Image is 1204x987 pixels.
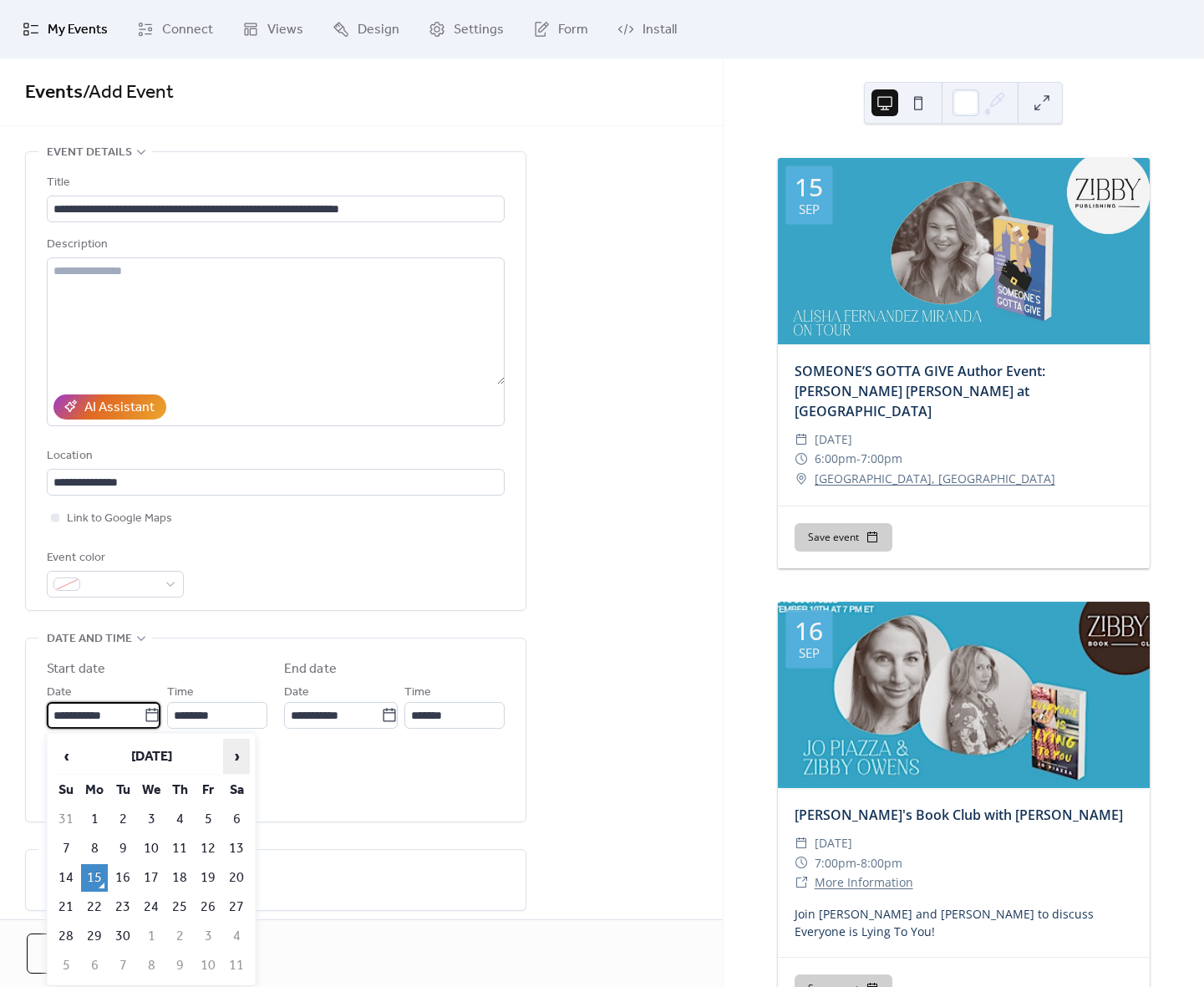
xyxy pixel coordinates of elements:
div: Event color [47,548,180,568]
div: End date [284,659,337,679]
a: Design [320,7,412,52]
span: Design [358,20,399,40]
th: Tu [109,776,136,804]
div: ​ [795,853,808,873]
td: 1 [138,923,165,950]
td: 8 [138,952,165,979]
td: 22 [81,893,108,921]
td: 1 [81,806,108,833]
td: 7 [109,952,136,979]
a: My Events [10,7,120,52]
td: 16 [109,864,136,892]
span: Time [404,683,431,703]
div: 16 [795,618,823,644]
span: Date and time [47,629,132,649]
td: 6 [81,952,108,979]
a: Views [230,7,316,52]
th: Fr [195,776,221,804]
td: 2 [109,806,136,833]
div: ​ [795,469,808,489]
td: 9 [166,952,193,979]
button: Cancel [27,934,136,974]
button: Save event [795,523,892,552]
a: Events [25,74,83,111]
td: 23 [109,893,136,921]
td: 20 [223,864,250,892]
td: 31 [53,806,79,833]
td: 3 [195,923,221,950]
span: 6:00pm [815,449,856,469]
span: Date [47,683,72,703]
td: 7 [53,835,79,862]
td: 19 [195,864,221,892]
span: - [856,449,861,469]
span: Install [643,20,677,40]
th: Th [166,776,193,804]
span: Time [167,683,194,703]
td: 9 [109,835,136,862]
div: ​ [795,449,808,469]
div: Location [47,446,501,466]
span: 7:00pm [815,853,856,873]
td: 25 [166,893,193,921]
td: 15 [81,864,108,892]
td: 10 [195,952,221,979]
div: 15 [795,175,823,200]
td: 10 [138,835,165,862]
td: 4 [223,923,250,950]
div: Start date [47,659,105,679]
th: [DATE] [81,739,221,775]
a: Install [605,7,689,52]
div: ​ [795,430,808,450]
span: › [224,740,249,773]
td: 30 [109,923,136,950]
button: AI Assistant [53,394,166,420]
span: / Add Event [83,74,174,111]
div: Description [47,235,501,255]
td: 21 [53,893,79,921]
span: Date [284,683,309,703]
td: 17 [138,864,165,892]
td: 11 [166,835,193,862]
td: 28 [53,923,79,950]
th: Su [53,776,79,804]
a: [GEOGRAPHIC_DATA], [GEOGRAPHIC_DATA] [815,469,1055,489]
div: ​ [795,833,808,853]
span: [DATE] [815,833,852,853]
td: 5 [195,806,221,833]
div: Sep [799,647,820,659]
span: 8:00pm [861,853,902,873]
span: [DATE] [815,430,852,450]
div: SOMEONE’S GOTTA GIVE Author Event: [PERSON_NAME] [PERSON_NAME] at [GEOGRAPHIC_DATA] [778,361,1150,421]
span: Settings [454,20,504,40]
td: 14 [53,864,79,892]
div: AI Assistant [84,398,155,418]
td: 13 [223,835,250,862]
span: ‹ [53,740,79,773]
div: Join [PERSON_NAME] and [PERSON_NAME] to discuss Everyone is Lying To You! [778,905,1150,940]
th: Mo [81,776,108,804]
td: 18 [166,864,193,892]
a: Connect [124,7,226,52]
span: Connect [162,20,213,40]
a: Settings [416,7,516,52]
span: My Events [48,20,108,40]
td: 24 [138,893,165,921]
td: 2 [166,923,193,950]
td: 26 [195,893,221,921]
div: Title [47,173,501,193]
a: Form [521,7,601,52]
span: Views [267,20,303,40]
td: 4 [166,806,193,833]
span: 7:00pm [861,449,902,469]
div: Sep [799,203,820,216]
td: 12 [195,835,221,862]
span: Form [558,20,588,40]
span: Link to Google Maps [67,509,172,529]
td: 5 [53,952,79,979]
div: ​ [795,873,808,893]
td: 27 [223,893,250,921]
a: More Information [815,874,913,890]
td: 8 [81,835,108,862]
